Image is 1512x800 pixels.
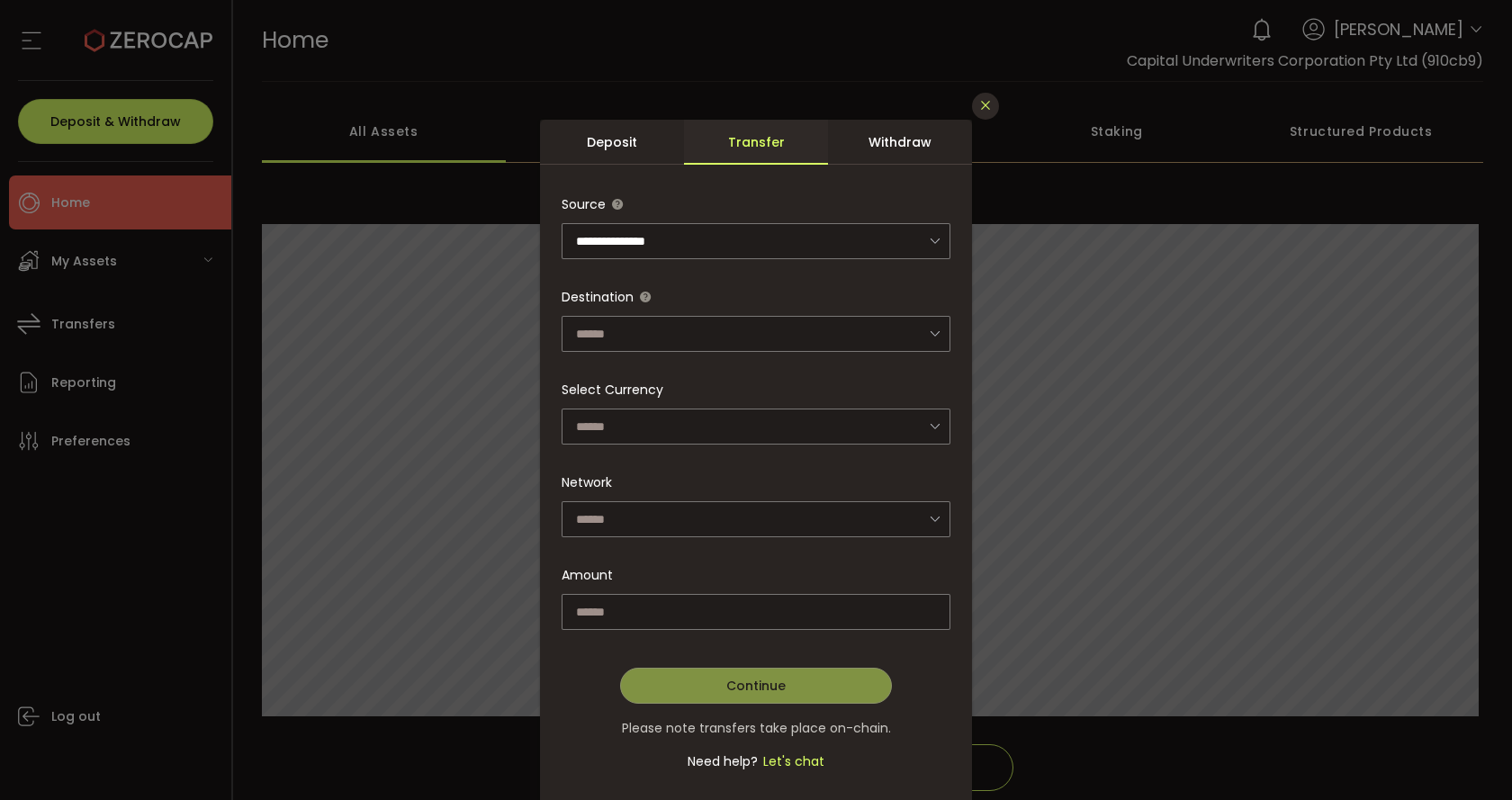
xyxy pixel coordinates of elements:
label: Select Currency [562,381,674,399]
span: Let's chat [758,752,824,770]
iframe: Chat Widget [1422,714,1512,800]
span: Source [562,195,606,213]
span: Need help? [688,752,758,770]
label: Network [562,473,623,491]
div: Deposit [540,120,684,165]
span: Destination [562,288,634,306]
span: Please note transfers take place on-chain. [622,719,891,737]
button: Continue [620,668,892,704]
button: Close [972,93,999,120]
div: Withdraw [828,120,972,165]
div: Transfer [684,120,828,165]
span: Continue [726,677,786,695]
span: Amount [562,557,613,593]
